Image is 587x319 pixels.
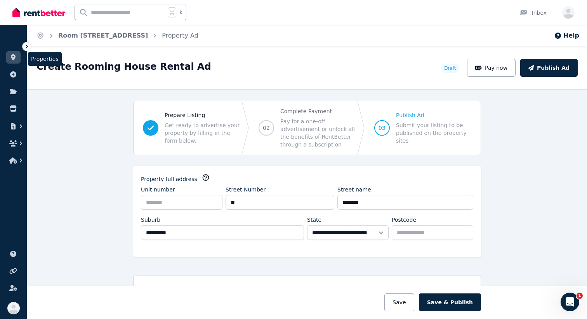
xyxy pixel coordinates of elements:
img: RentBetter [12,7,65,18]
button: Help [554,31,579,40]
nav: Progress [133,101,481,155]
span: Prepare Listing [165,111,240,119]
span: Submit your listing to be published on the property sites [396,121,471,145]
button: Save [384,293,414,311]
span: Properties [31,55,59,63]
span: Pay for a one-off advertisement or unlock all the benefits of RentBetter through a subscription [280,117,356,148]
span: k [179,9,182,16]
h5: Property Location [141,284,204,293]
label: State [307,216,321,224]
span: Draft [444,65,456,71]
span: 03 [379,124,386,132]
label: Unit number [141,186,175,193]
div: Inbox [519,9,547,17]
nav: Breadcrumb [27,25,208,47]
button: Save & Publish [419,293,481,311]
h1: Create Rooming House Rental Ad [36,60,211,73]
a: Room [STREET_ADDRESS] [58,32,148,39]
a: Property Ad [162,32,198,39]
label: Street name [337,186,371,193]
label: Property full address [141,175,197,183]
button: Publish Ad [520,59,578,77]
label: Postcode [392,216,416,224]
span: 02 [263,124,270,132]
span: 1 [577,293,583,299]
span: Publish Ad [396,111,471,119]
button: Pay now [467,59,516,77]
span: Get ready to advertise your property by filling in the form below. [165,121,240,145]
label: Suburb [141,216,160,224]
label: Street Number [226,186,266,193]
span: Complete Payment [280,107,356,115]
iframe: Intercom live chat [561,293,579,311]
